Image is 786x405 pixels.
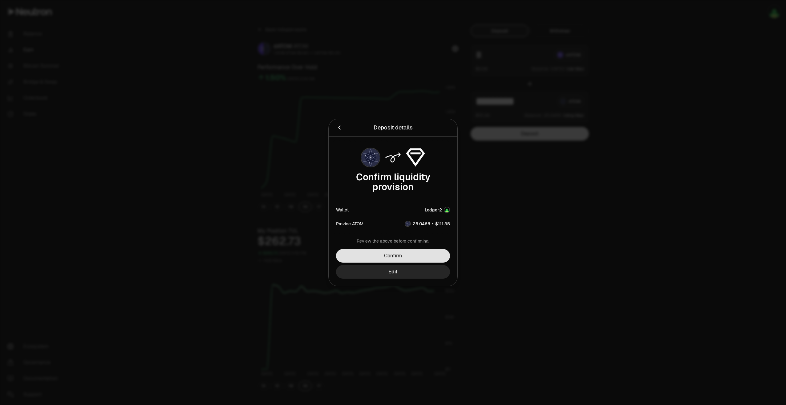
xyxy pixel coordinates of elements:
button: Ledger2Account Image [425,207,450,213]
button: Edit [336,265,450,279]
img: ATOM Logo [405,221,410,226]
button: Back [336,123,343,132]
div: Review the above before confirming. [336,238,450,244]
div: Ledger2 [425,207,442,213]
div: Confirm liquidity provision [336,172,450,192]
div: Deposit details [374,123,413,132]
div: Provide ATOM [336,221,363,227]
button: Confirm [336,249,450,263]
div: Wallet [336,207,349,213]
img: Account Image [444,207,449,212]
img: ATOM Logo [361,148,380,167]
